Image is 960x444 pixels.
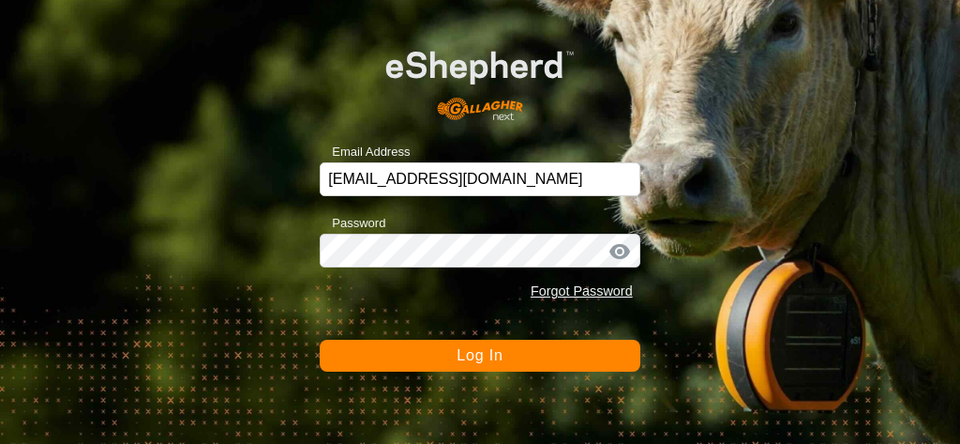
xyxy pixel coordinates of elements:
img: E-shepherd Logo [352,24,607,133]
a: Forgot Password [531,283,633,299]
span: Log In [457,347,502,363]
input: Email Address [320,162,639,196]
label: Email Address [320,143,410,161]
button: Log In [320,340,639,372]
label: Password [320,214,385,233]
